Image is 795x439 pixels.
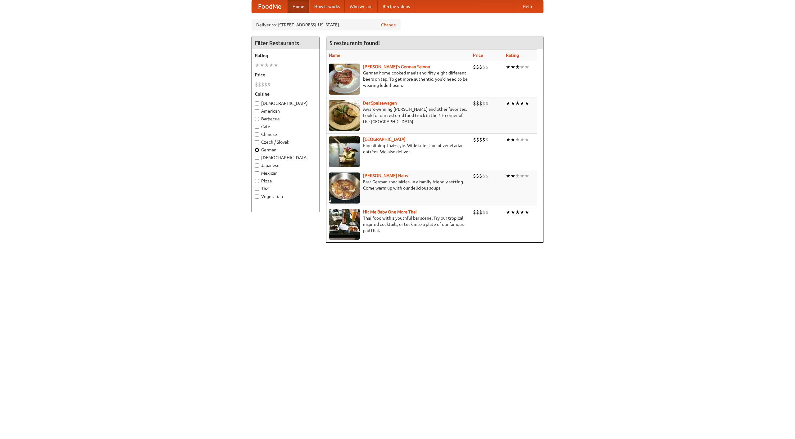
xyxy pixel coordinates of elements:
a: Home [288,0,309,13]
a: Der Speisewagen [363,101,397,105]
li: ★ [506,209,511,216]
input: American [255,109,259,113]
label: Thai [255,186,316,192]
li: $ [485,209,488,216]
h5: Cuisine [255,91,316,97]
a: [GEOGRAPHIC_DATA] [363,137,406,142]
input: Vegetarian [255,195,259,199]
input: Chinese [255,132,259,137]
li: ★ [520,209,525,216]
h5: Price [255,72,316,78]
div: Deliver to: [STREET_ADDRESS][US_STATE] [252,19,401,30]
li: ★ [511,209,515,216]
input: Barbecue [255,117,259,121]
li: ★ [520,100,525,107]
li: $ [476,209,479,216]
li: $ [479,100,482,107]
input: German [255,148,259,152]
label: German [255,147,316,153]
li: $ [482,136,485,143]
img: satay.jpg [329,136,360,167]
label: Barbecue [255,116,316,122]
b: Hit Me Baby One More Thai [363,209,417,214]
li: $ [476,100,479,107]
img: esthers.jpg [329,64,360,95]
li: ★ [511,100,515,107]
p: Thai food with a youthful bar scene. Try our tropical inspired cocktails, or tuck into a plate of... [329,215,468,234]
li: $ [473,209,476,216]
label: Czech / Slovak [255,139,316,145]
a: Rating [506,53,519,58]
li: $ [476,64,479,70]
li: $ [482,64,485,70]
label: Mexican [255,170,316,176]
p: Award-winning [PERSON_NAME] and other favorites. Look for our restored food truck in the NE corne... [329,106,468,125]
input: Cafe [255,125,259,129]
li: ★ [525,172,529,179]
a: Name [329,53,340,58]
h5: Rating [255,52,316,59]
li: ★ [260,62,264,69]
label: Pizza [255,178,316,184]
label: American [255,108,316,114]
li: ★ [506,100,511,107]
input: Pizza [255,179,259,183]
li: ★ [520,64,525,70]
label: [DEMOGRAPHIC_DATA] [255,100,316,106]
li: ★ [511,136,515,143]
a: How it works [309,0,345,13]
label: Chinese [255,131,316,137]
li: ★ [506,64,511,70]
input: [DEMOGRAPHIC_DATA] [255,156,259,160]
li: $ [264,81,267,88]
label: Japanese [255,162,316,168]
li: ★ [255,62,260,69]
li: ★ [525,100,529,107]
h4: Filter Restaurants [252,37,320,49]
li: $ [479,64,482,70]
li: $ [255,81,258,88]
input: Thai [255,187,259,191]
label: Vegetarian [255,193,316,199]
li: $ [476,172,479,179]
li: ★ [515,64,520,70]
p: German home-cooked meals and fifty-eight different beers on tap. To get more authentic, you'd nee... [329,70,468,88]
li: $ [261,81,264,88]
li: $ [485,64,488,70]
li: $ [485,172,488,179]
li: ★ [515,172,520,179]
li: $ [479,136,482,143]
input: Japanese [255,164,259,168]
a: Who we are [345,0,378,13]
li: ★ [511,172,515,179]
a: Change [381,22,396,28]
a: [PERSON_NAME] Haus [363,173,408,178]
li: $ [482,172,485,179]
li: $ [476,136,479,143]
li: ★ [525,209,529,216]
li: $ [473,100,476,107]
li: $ [485,136,488,143]
li: $ [479,172,482,179]
li: ★ [506,136,511,143]
a: FoodMe [252,0,288,13]
li: $ [479,209,482,216]
li: ★ [520,136,525,143]
li: ★ [264,62,269,69]
li: ★ [520,172,525,179]
a: [PERSON_NAME]'s German Saloon [363,64,430,69]
ng-pluralize: 5 restaurants found! [329,40,380,46]
li: ★ [506,172,511,179]
li: ★ [515,100,520,107]
p: Fine dining Thai-style. Wide selection of vegetarian entrées. We also deliver. [329,142,468,155]
li: ★ [269,62,274,69]
li: $ [473,172,476,179]
li: $ [482,100,485,107]
li: ★ [511,64,515,70]
li: ★ [525,136,529,143]
p: East German specialties, in a family-friendly setting. Come warm up with our delicious soups. [329,179,468,191]
input: Mexican [255,171,259,175]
